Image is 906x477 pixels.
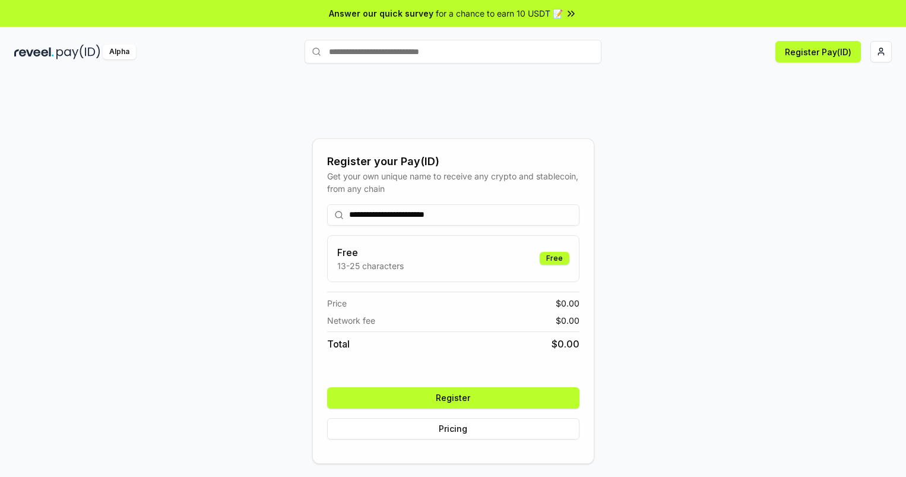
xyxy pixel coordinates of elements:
[775,41,861,62] button: Register Pay(ID)
[327,170,579,195] div: Get your own unique name to receive any crypto and stablecoin, from any chain
[327,314,375,327] span: Network fee
[327,418,579,440] button: Pricing
[56,45,100,59] img: pay_id
[540,252,569,265] div: Free
[436,7,563,20] span: for a chance to earn 10 USDT 📝
[337,260,404,272] p: 13-25 characters
[552,337,579,351] span: $ 0.00
[556,314,579,327] span: $ 0.00
[329,7,433,20] span: Answer our quick survey
[327,337,350,351] span: Total
[337,245,404,260] h3: Free
[327,297,347,309] span: Price
[327,153,579,170] div: Register your Pay(ID)
[327,387,579,409] button: Register
[103,45,136,59] div: Alpha
[14,45,54,59] img: reveel_dark
[556,297,579,309] span: $ 0.00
